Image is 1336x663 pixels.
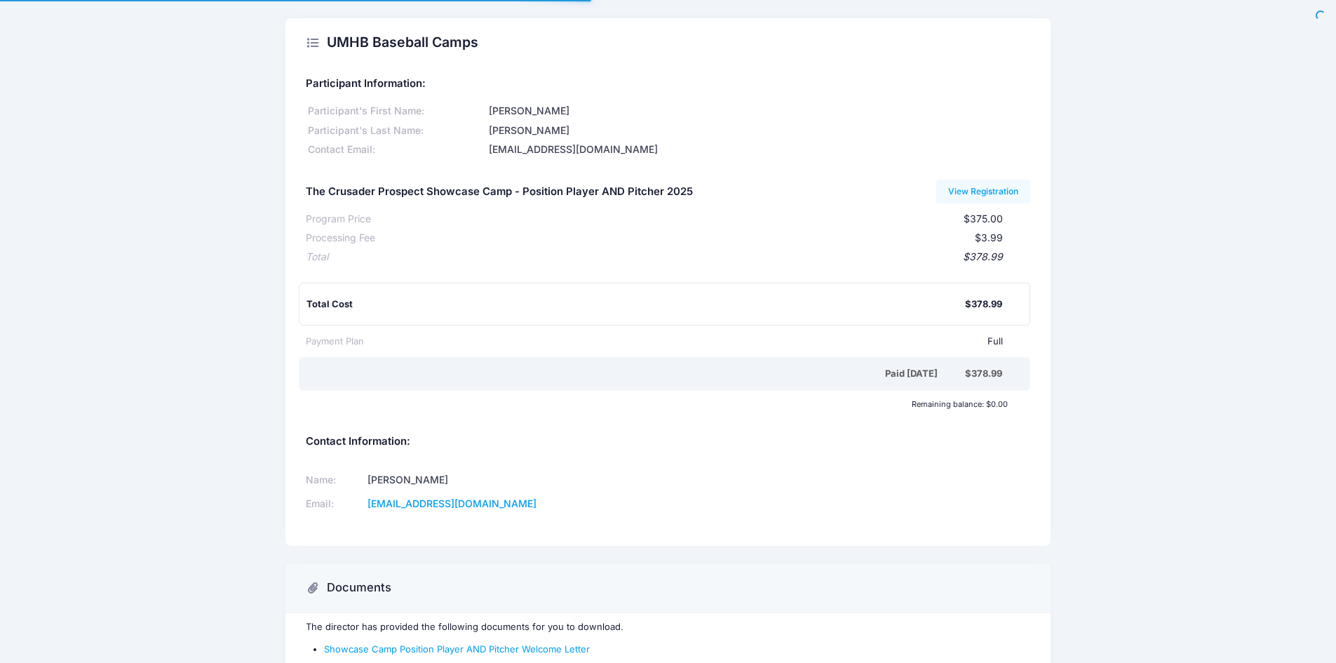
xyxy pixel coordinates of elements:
div: [PERSON_NAME] [487,123,1030,138]
a: View Registration [936,180,1031,203]
div: $378.99 [965,367,1002,381]
h2: UMHB Baseball Camps [327,34,478,51]
div: Payment Plan [306,335,364,349]
div: Total Cost [306,297,965,312]
td: Email: [306,493,363,516]
p: The director has provided the following documents for you to download. [306,620,1030,634]
div: [EMAIL_ADDRESS][DOMAIN_NAME] [487,142,1030,157]
div: $378.99 [328,250,1003,264]
span: $375.00 [964,213,1003,225]
div: $3.99 [375,231,1003,246]
h5: Contact Information: [306,436,1030,448]
div: Participant's Last Name: [306,123,487,138]
div: Remaining balance: $0.00 [299,400,1014,408]
h3: Documents [327,581,391,595]
div: Paid [DATE] [309,367,965,381]
div: Program Price [306,212,371,227]
div: Contact Email: [306,142,487,157]
div: Full [364,335,1003,349]
td: Name: [306,469,363,493]
div: Total [306,250,328,264]
div: Processing Fee [306,231,375,246]
div: $378.99 [965,297,1002,312]
a: [EMAIL_ADDRESS][DOMAIN_NAME] [367,497,537,509]
div: Participant's First Name: [306,104,487,119]
h5: Participant Information: [306,78,1030,91]
td: [PERSON_NAME] [363,469,650,493]
div: [PERSON_NAME] [487,104,1030,119]
a: Showcase Camp Position Player AND Pitcher Welcome Letter [324,643,590,655]
h5: The Crusader Prospect Showcase Camp - Position Player AND Pitcher 2025 [306,186,693,199]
